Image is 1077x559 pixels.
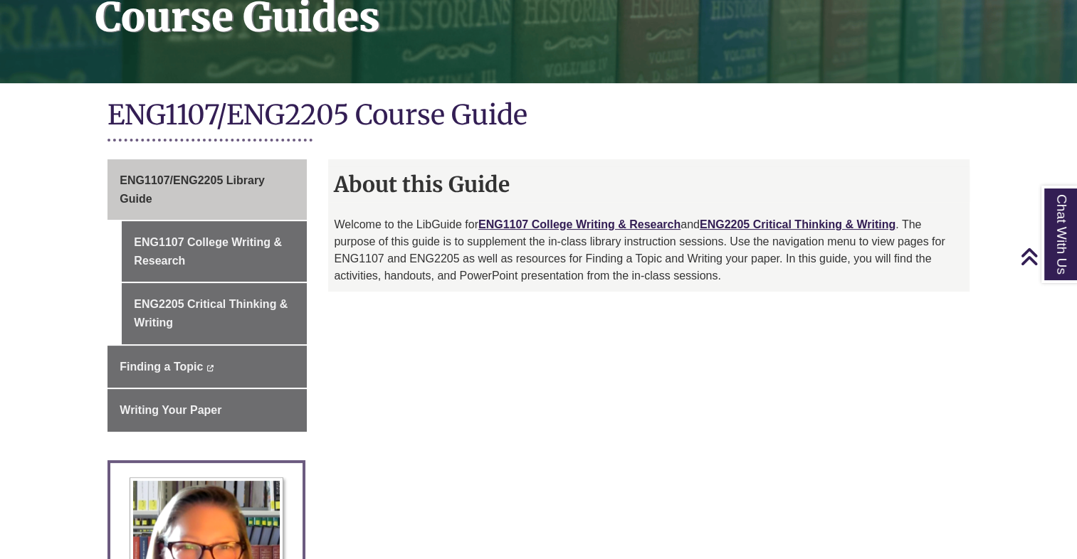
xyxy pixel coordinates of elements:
i: This link opens in a new window [206,365,214,371]
p: Welcome to the LibGuide for and . The purpose of this guide is to supplement the in-class library... [334,216,963,284]
a: Back to Top [1020,247,1073,266]
a: Finding a Topic [107,346,307,388]
a: ENG1107/ENG2205 Library Guide [107,159,307,220]
a: ENG2205 Critical Thinking & Writing [122,283,307,344]
span: ENG1107/ENG2205 Library Guide [120,174,265,205]
h1: ENG1107/ENG2205 Course Guide [107,97,969,135]
a: ENG1107 College Writing & Research [478,218,681,230]
a: Writing Your Paper [107,389,307,432]
span: Finding a Topic [120,361,203,373]
a: ENG2205 Critical Thinking & Writing [700,218,895,230]
a: ENG1107 College Writing & Research [122,221,307,282]
div: Guide Page Menu [107,159,307,432]
h2: About this Guide [328,166,969,202]
span: Writing Your Paper [120,404,221,416]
